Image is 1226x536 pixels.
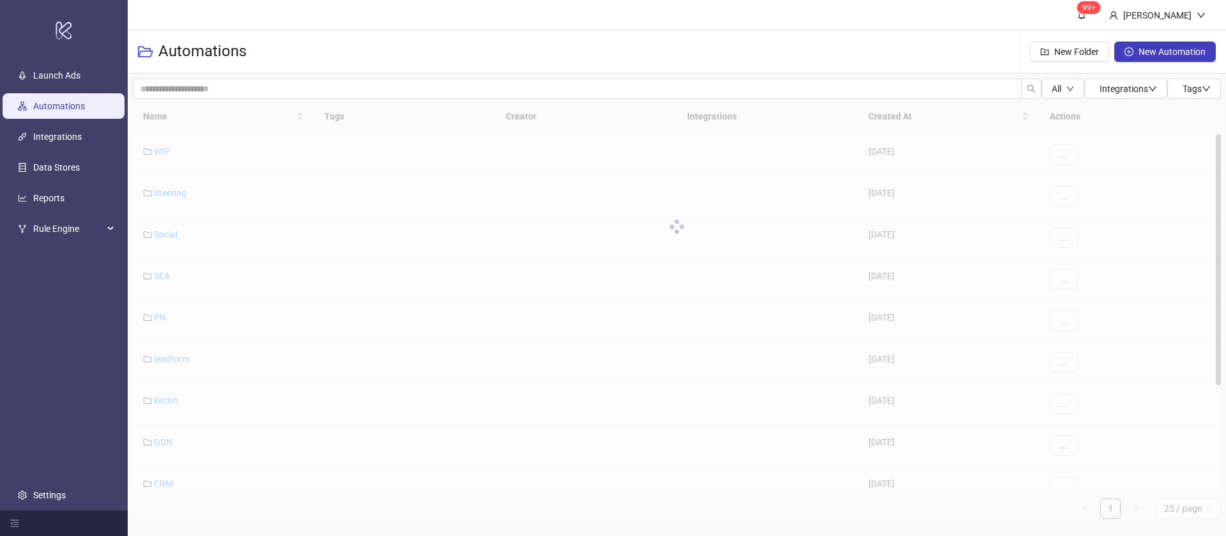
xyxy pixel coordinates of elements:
span: Tags [1183,84,1211,94]
div: [PERSON_NAME] [1118,8,1197,22]
span: user [1109,11,1118,20]
button: New Folder [1030,42,1109,62]
span: New Folder [1054,47,1099,57]
a: Data Stores [33,162,80,172]
span: search [1027,84,1036,93]
span: Rule Engine [33,216,103,241]
span: plus-circle [1124,47,1133,56]
h3: Automations [158,42,246,62]
span: New Automation [1139,47,1206,57]
span: fork [18,224,27,233]
span: Integrations [1100,84,1157,94]
a: Settings [33,490,66,500]
span: down [1148,84,1157,93]
a: Integrations [33,132,82,142]
a: Launch Ads [33,70,80,80]
button: Tagsdown [1167,79,1221,99]
button: Integrationsdown [1084,79,1167,99]
a: Automations [33,101,85,111]
button: Alldown [1041,79,1084,99]
button: New Automation [1114,42,1216,62]
a: Reports [33,193,64,203]
span: bell [1077,10,1086,19]
span: menu-fold [10,519,19,528]
sup: 681 [1077,1,1101,14]
span: folder-add [1040,47,1049,56]
span: All [1052,84,1061,94]
span: down [1197,11,1206,20]
span: down [1202,84,1211,93]
span: down [1066,85,1074,93]
span: folder-open [138,44,153,59]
